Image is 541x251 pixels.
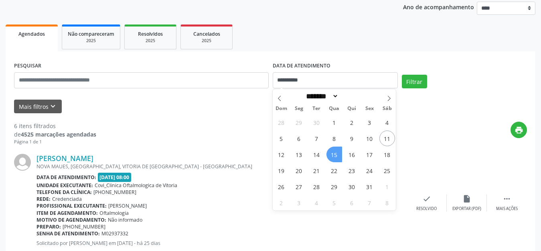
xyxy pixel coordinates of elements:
[326,163,342,178] span: Outubro 22, 2025
[326,131,342,146] span: Outubro 8, 2025
[36,240,407,247] p: Solicitado por [PERSON_NAME] em [DATE] - há 25 dias
[308,106,325,111] span: Ter
[274,163,289,178] span: Outubro 19, 2025
[36,182,93,189] b: Unidade executante:
[101,230,128,237] span: M02937332
[326,179,342,194] span: Outubro 29, 2025
[462,194,471,203] i: insert_drive_file
[36,223,61,230] b: Preparo:
[291,195,307,210] span: Novembro 3, 2025
[274,114,289,130] span: Setembro 28, 2025
[379,114,395,130] span: Outubro 4, 2025
[291,163,307,178] span: Outubro 20, 2025
[274,131,289,146] span: Outubro 5, 2025
[98,173,132,182] span: [DATE] 08:00
[68,31,114,37] span: Não compareceram
[362,179,377,194] span: Outubro 31, 2025
[130,38,170,44] div: 2025
[108,202,147,209] span: [PERSON_NAME]
[274,147,289,162] span: Outubro 12, 2025
[99,210,129,216] span: Oftalmologia
[362,114,377,130] span: Outubro 3, 2025
[68,38,114,44] div: 2025
[361,106,378,111] span: Sex
[36,196,51,202] b: Rede:
[21,131,96,138] strong: 4525 marcações agendadas
[290,106,308,111] span: Seg
[379,163,395,178] span: Outubro 25, 2025
[343,106,361,111] span: Qui
[344,163,360,178] span: Outubro 23, 2025
[379,131,395,146] span: Outubro 11, 2025
[291,179,307,194] span: Outubro 27, 2025
[36,163,407,170] div: NOVA MAUES, [GEOGRAPHIC_DATA], VITORIA DE [GEOGRAPHIC_DATA] - [GEOGRAPHIC_DATA]
[452,206,481,212] div: Exportar (PDF)
[138,31,163,37] span: Resolvidos
[36,230,100,237] b: Senha de atendimento:
[274,179,289,194] span: Outubro 26, 2025
[14,139,96,145] div: Página 1 de 1
[344,131,360,146] span: Outubro 9, 2025
[304,92,339,100] select: Month
[291,147,307,162] span: Outubro 13, 2025
[496,206,518,212] div: Mais ações
[422,194,431,203] i: check
[291,114,307,130] span: Setembro 29, 2025
[326,147,342,162] span: Outubro 15, 2025
[108,216,142,223] span: Não informado
[18,31,45,37] span: Agendados
[273,106,290,111] span: Dom
[36,216,106,223] b: Motivo de agendamento:
[416,206,437,212] div: Resolvido
[503,194,511,203] i: 
[326,195,342,210] span: Novembro 5, 2025
[14,122,96,130] div: 6 itens filtrados
[362,195,377,210] span: Novembro 7, 2025
[36,202,107,209] b: Profissional executante:
[379,179,395,194] span: Novembro 1, 2025
[379,147,395,162] span: Outubro 18, 2025
[14,154,31,171] img: img
[344,147,360,162] span: Outubro 16, 2025
[326,114,342,130] span: Outubro 1, 2025
[378,106,396,111] span: Sáb
[36,154,93,163] a: [PERSON_NAME]
[186,38,227,44] div: 2025
[193,31,220,37] span: Cancelados
[379,195,395,210] span: Novembro 8, 2025
[309,179,324,194] span: Outubro 28, 2025
[515,126,523,135] i: print
[49,102,57,111] i: keyboard_arrow_down
[362,147,377,162] span: Outubro 17, 2025
[362,163,377,178] span: Outubro 24, 2025
[362,131,377,146] span: Outubro 10, 2025
[95,182,177,189] span: Covi_Clinica Oftalmologica de Vitoria
[63,223,105,230] span: [PHONE_NUMBER]
[403,2,474,12] p: Ano de acompanhamento
[309,114,324,130] span: Setembro 30, 2025
[309,131,324,146] span: Outubro 7, 2025
[36,189,92,196] b: Telefone da clínica:
[309,163,324,178] span: Outubro 21, 2025
[93,189,136,196] span: [PHONE_NUMBER]
[14,60,41,72] label: PESQUISAR
[402,75,427,88] button: Filtrar
[36,210,98,216] b: Item de agendamento:
[52,196,82,202] span: Credenciada
[274,195,289,210] span: Novembro 2, 2025
[344,114,360,130] span: Outubro 2, 2025
[36,174,96,181] b: Data de atendimento:
[338,92,365,100] input: Year
[14,130,96,139] div: de
[344,179,360,194] span: Outubro 30, 2025
[309,195,324,210] span: Novembro 4, 2025
[273,60,330,72] label: DATA DE ATENDIMENTO
[291,131,307,146] span: Outubro 6, 2025
[309,147,324,162] span: Outubro 14, 2025
[325,106,343,111] span: Qua
[344,195,360,210] span: Novembro 6, 2025
[511,122,527,138] button: print
[14,100,62,114] button: Mais filtroskeyboard_arrow_down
